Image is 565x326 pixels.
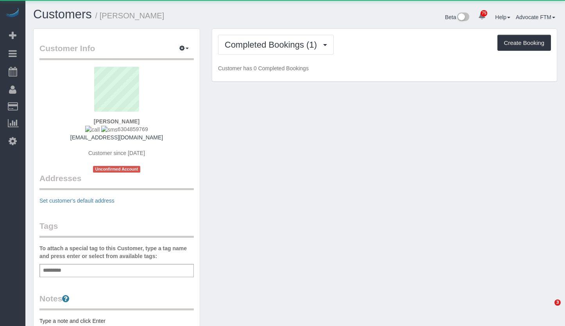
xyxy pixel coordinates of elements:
pre: Type a note and click Enter [39,317,194,325]
label: To attach a special tag to this Customer, type a tag name and press enter or select from availabl... [39,244,194,260]
a: Beta [445,14,469,20]
img: New interface [456,12,469,23]
legend: Customer Info [39,43,194,60]
span: Unconfirmed Account [93,166,141,173]
button: Completed Bookings (1) [218,35,334,55]
a: [EMAIL_ADDRESS][DOMAIN_NAME] [70,134,163,141]
img: sms [101,126,118,134]
span: 6304859769 [85,126,148,132]
p: Customer has 0 Completed Bookings [218,64,551,72]
iframe: Intercom live chat [538,299,557,318]
span: 3 [554,299,561,306]
a: Customers [33,7,92,21]
a: 75 [474,8,490,25]
span: 75 [481,10,487,16]
a: Advocate FTM [516,14,555,20]
img: Automaid Logo [5,8,20,19]
legend: Notes [39,293,194,310]
small: / [PERSON_NAME] [95,11,164,20]
span: Completed Bookings (1) [225,40,321,50]
legend: Tags [39,220,194,238]
span: Customer since [DATE] [88,150,145,156]
a: Help [495,14,510,20]
button: Create Booking [497,35,551,51]
img: call [85,126,100,134]
strong: [PERSON_NAME] [94,118,139,125]
a: Set customer's default address [39,198,114,204]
